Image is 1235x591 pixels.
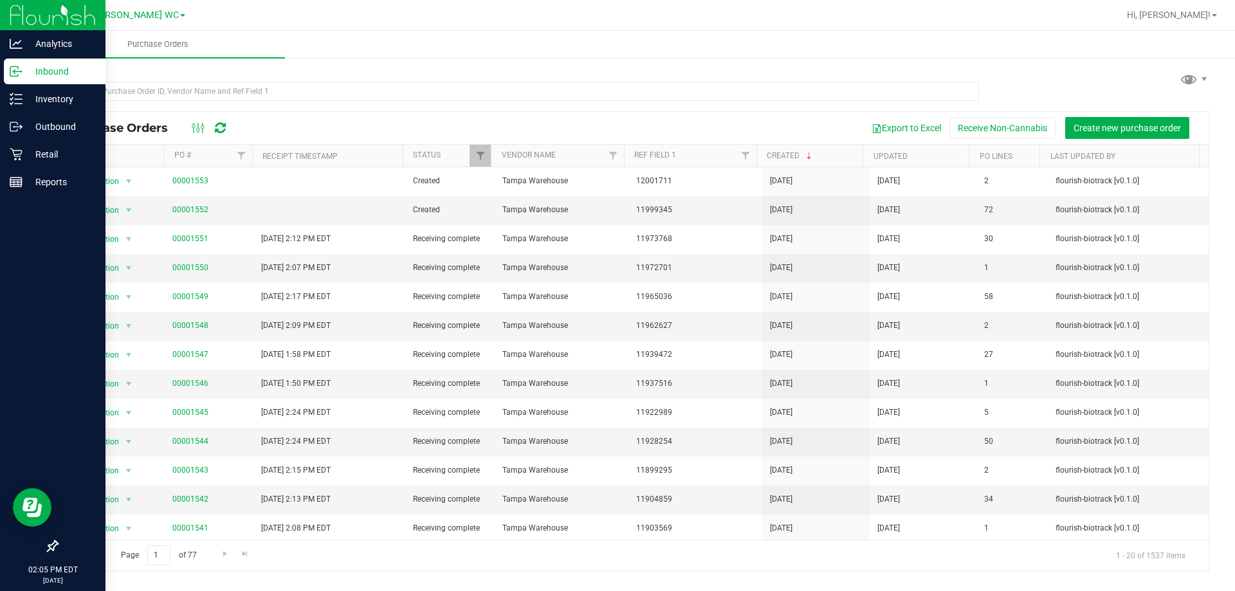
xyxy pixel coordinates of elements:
[636,406,755,419] span: 11922989
[984,349,1040,361] span: 27
[1056,204,1201,216] span: flourish-biotrack [v0.1.0]
[67,152,159,161] div: Actions
[172,495,208,504] a: 00001542
[1056,233,1201,245] span: flourish-biotrack [v0.1.0]
[120,433,136,451] span: select
[770,406,792,419] span: [DATE]
[502,262,621,274] span: Tampa Warehouse
[261,349,331,361] span: [DATE] 1:58 PM EDT
[770,377,792,390] span: [DATE]
[636,349,755,361] span: 11939472
[984,522,1040,534] span: 1
[877,233,900,245] span: [DATE]
[1056,493,1201,505] span: flourish-biotrack [v0.1.0]
[1056,291,1201,303] span: flourish-biotrack [v0.1.0]
[172,379,208,388] a: 00001546
[261,522,331,534] span: [DATE] 2:08 PM EDT
[636,435,755,448] span: 11928254
[10,93,23,105] inline-svg: Inventory
[413,175,487,187] span: Created
[984,435,1040,448] span: 50
[1056,464,1201,477] span: flourish-biotrack [v0.1.0]
[120,375,136,393] span: select
[636,493,755,505] span: 11904859
[502,464,621,477] span: Tampa Warehouse
[120,491,136,509] span: select
[877,522,900,534] span: [DATE]
[261,320,331,332] span: [DATE] 2:09 PM EDT
[502,406,621,419] span: Tampa Warehouse
[502,204,621,216] span: Tampa Warehouse
[120,520,136,538] span: select
[172,437,208,446] a: 00001544
[636,464,755,477] span: 11899295
[1056,320,1201,332] span: flourish-biotrack [v0.1.0]
[172,466,208,475] a: 00001543
[636,262,755,274] span: 11972701
[1106,545,1196,565] span: 1 - 20 of 1537 items
[877,349,900,361] span: [DATE]
[770,435,792,448] span: [DATE]
[23,91,100,107] p: Inventory
[502,175,621,187] span: Tampa Warehouse
[877,377,900,390] span: [DATE]
[636,320,755,332] span: 11962627
[23,147,100,162] p: Retail
[120,201,136,219] span: select
[877,262,900,274] span: [DATE]
[413,435,487,448] span: Receiving complete
[636,175,755,187] span: 12001711
[636,233,755,245] span: 11973768
[10,148,23,161] inline-svg: Retail
[1050,152,1115,161] a: Last Updated By
[10,176,23,188] inline-svg: Reports
[172,263,208,272] a: 00001550
[984,464,1040,477] span: 2
[10,37,23,50] inline-svg: Analytics
[1127,10,1211,20] span: Hi, [PERSON_NAME]!
[120,346,136,364] span: select
[172,408,208,417] a: 00001545
[120,288,136,306] span: select
[6,576,100,585] p: [DATE]
[770,233,792,245] span: [DATE]
[984,406,1040,419] span: 5
[770,291,792,303] span: [DATE]
[10,120,23,133] inline-svg: Outbound
[949,117,1056,139] button: Receive Non-Cannabis
[877,435,900,448] span: [DATE]
[877,291,900,303] span: [DATE]
[863,117,949,139] button: Export to Excel
[261,464,331,477] span: [DATE] 2:15 PM EDT
[877,320,900,332] span: [DATE]
[174,150,191,159] a: PO #
[13,488,51,527] iframe: Resource center
[502,522,621,534] span: Tampa Warehouse
[877,175,900,187] span: [DATE]
[602,145,623,167] a: Filter
[413,291,487,303] span: Receiving complete
[413,320,487,332] span: Receiving complete
[261,406,331,419] span: [DATE] 2:24 PM EDT
[413,464,487,477] span: Receiving complete
[172,176,208,185] a: 00001553
[172,350,208,359] a: 00001547
[1056,377,1201,390] span: flourish-biotrack [v0.1.0]
[984,493,1040,505] span: 34
[502,233,621,245] span: Tampa Warehouse
[23,64,100,79] p: Inbound
[877,406,900,419] span: [DATE]
[261,377,331,390] span: [DATE] 1:50 PM EDT
[110,39,206,50] span: Purchase Orders
[172,205,208,214] a: 00001552
[770,349,792,361] span: [DATE]
[120,462,136,480] span: select
[1056,435,1201,448] span: flourish-biotrack [v0.1.0]
[413,377,487,390] span: Receiving complete
[413,522,487,534] span: Receiving complete
[770,262,792,274] span: [DATE]
[770,320,792,332] span: [DATE]
[502,435,621,448] span: Tampa Warehouse
[215,545,234,563] a: Go to the next page
[767,151,814,160] a: Created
